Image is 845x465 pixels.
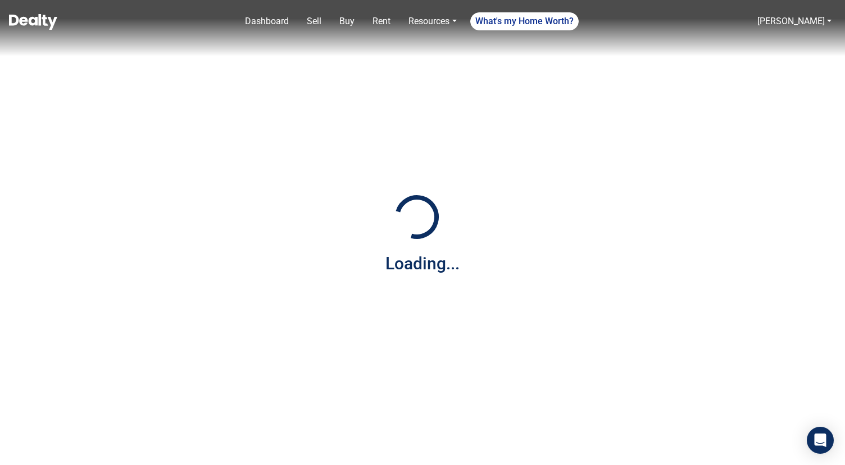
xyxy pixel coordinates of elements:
a: [PERSON_NAME] [757,16,825,26]
a: Resources [404,10,461,33]
a: [PERSON_NAME] [753,10,836,33]
a: What's my Home Worth? [470,12,579,30]
div: Loading... [385,251,460,276]
a: Rent [368,10,395,33]
a: Sell [302,10,326,33]
div: Open Intercom Messenger [807,427,834,454]
a: Buy [335,10,359,33]
img: Dealty - Buy, Sell & Rent Homes [9,14,57,30]
img: Loading [389,189,445,245]
a: Dashboard [240,10,293,33]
